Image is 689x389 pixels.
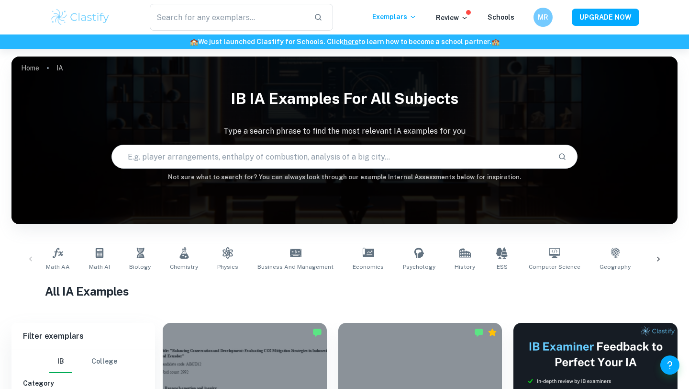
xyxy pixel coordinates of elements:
span: Geography [600,263,631,271]
input: E.g. player arrangements, enthalpy of combustion, analysis of a big city... [112,143,550,170]
button: Help and Feedback [660,355,679,375]
a: Schools [488,13,514,21]
div: Filter type choice [49,350,117,373]
p: Exemplars [372,11,417,22]
h1: All IA Examples [45,283,645,300]
h1: IB IA examples for all subjects [11,83,678,114]
img: Marked [312,328,322,337]
span: Math AI [89,263,110,271]
div: Premium [488,328,497,337]
h6: We just launched Clastify for Schools. Click to learn how to become a school partner. [2,36,687,47]
button: Search [554,149,570,165]
h6: Not sure what to search for? You can always look through our example Internal Assessments below f... [11,172,678,182]
p: Type a search phrase to find the most relevant IA examples for you [11,126,678,137]
a: here [344,38,358,46]
span: Math AA [46,263,70,271]
button: UPGRADE NOW [572,9,639,26]
a: Home [21,61,39,75]
span: Psychology [403,263,435,271]
button: College [91,350,117,373]
span: Economics [353,263,384,271]
img: Clastify logo [50,8,111,27]
p: Review [436,12,468,23]
span: Physics [217,263,238,271]
span: Biology [129,263,151,271]
h6: MR [538,12,549,23]
span: Computer Science [529,263,580,271]
button: IB [49,350,72,373]
input: Search for any exemplars... [150,4,306,31]
span: 🏫 [491,38,500,46]
img: Marked [474,328,484,337]
p: IA [56,63,63,73]
span: Business and Management [257,263,333,271]
span: Chemistry [170,263,198,271]
span: ESS [497,263,508,271]
button: MR [533,8,553,27]
h6: Filter exemplars [11,323,155,350]
h6: Category [23,378,144,389]
span: History [455,263,475,271]
span: 🏫 [190,38,198,46]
